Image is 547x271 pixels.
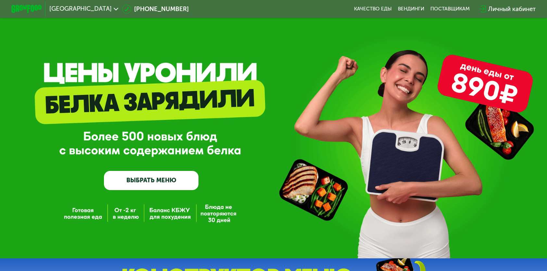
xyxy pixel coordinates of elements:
a: ВЫБРАТЬ МЕНЮ [104,171,198,190]
div: Личный кабинет [488,5,536,14]
a: [PHONE_NUMBER] [122,5,189,14]
a: Качество еды [354,6,392,12]
span: [GEOGRAPHIC_DATA] [49,6,112,12]
div: поставщикам [430,6,470,12]
a: Вендинги [398,6,424,12]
